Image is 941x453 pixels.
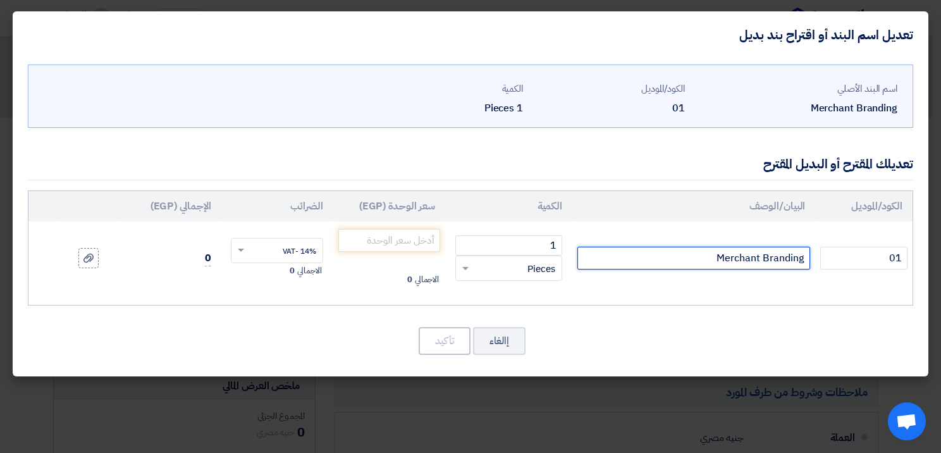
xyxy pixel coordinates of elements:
input: Add Item Description [577,247,810,270]
th: الكمية [445,191,572,221]
div: الكمية [371,82,523,96]
span: 0 [290,264,295,277]
div: الكود/الموديل [533,82,685,96]
span: الاجمالي [297,264,321,277]
div: اسم البند الأصلي [695,82,897,96]
ng-select: VAT [231,238,323,263]
div: 01 [533,101,685,116]
div: Open chat [888,402,926,440]
h4: تعديل اسم البند أو اقتراح بند بديل [739,27,913,43]
div: Merchant Branding [695,101,897,116]
input: أدخل سعر الوحدة [338,229,440,252]
th: الضرائب [221,191,333,221]
th: الكود/الموديل [815,191,913,221]
div: تعديلك المقترح أو البديل المقترح [763,154,913,173]
div: 1 Pieces [371,101,523,116]
th: سعر الوحدة (EGP) [333,191,445,221]
button: إالغاء [473,327,526,355]
button: تأكيد [419,327,471,355]
span: الاجمالي [415,273,439,286]
input: الموديل [820,247,907,270]
th: البيان/الوصف [572,191,815,221]
span: 0 [407,273,412,286]
span: 0 [205,251,211,266]
th: الإجمالي (EGP) [118,191,221,221]
span: Pieces [527,262,555,276]
input: RFQ_STEP1.ITEMS.2.AMOUNT_TITLE [455,235,562,256]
